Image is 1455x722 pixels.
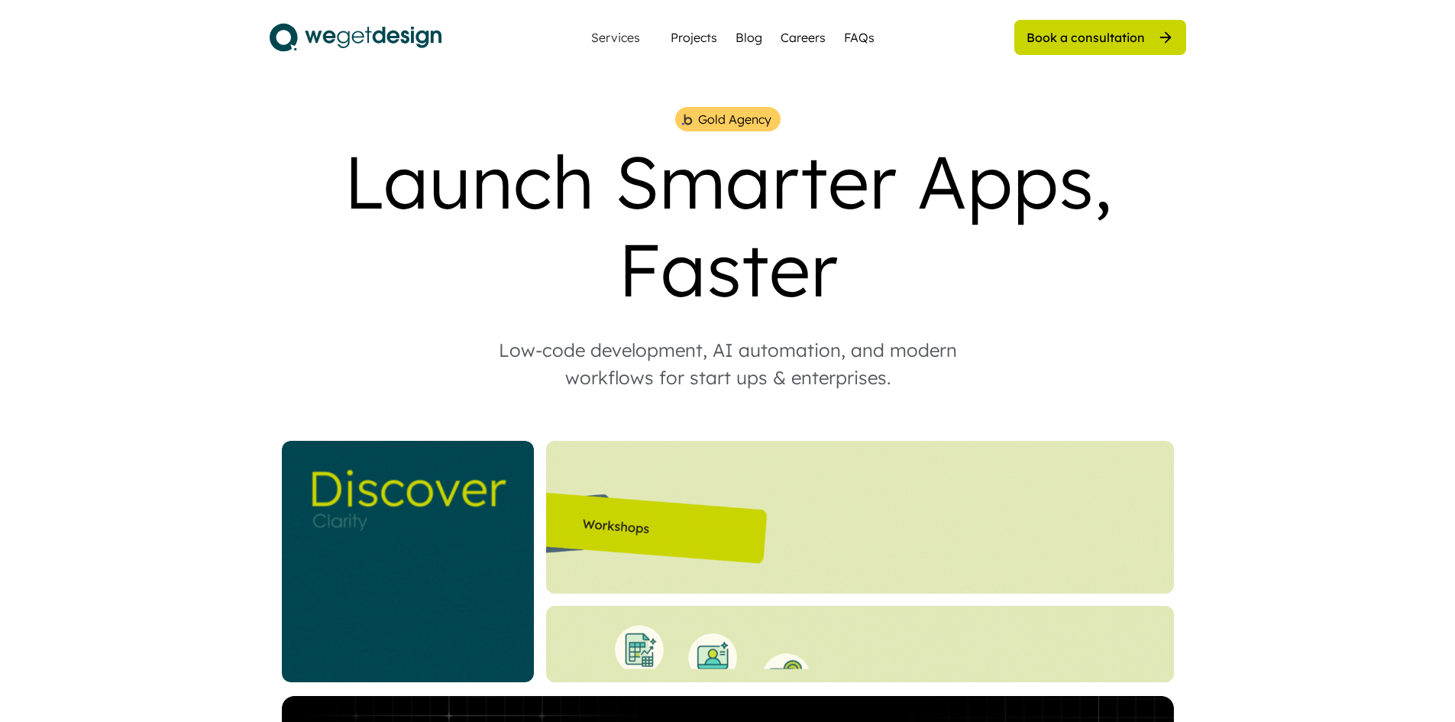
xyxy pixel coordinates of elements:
img: _Website%20Square%20V2%20%282%29.gif [282,441,534,682]
div: Launch Smarter Apps, Faster [270,138,1186,313]
div: Services [585,31,646,44]
div: Low-code development, AI automation, and modern workflows for start ups & enterprises. [468,336,988,391]
a: Careers [781,28,826,47]
img: logo.svg [270,18,441,57]
div: Book a consultation [1027,29,1145,46]
img: bubble%201.png [681,112,694,127]
a: Projects [671,28,717,47]
a: Blog [736,28,762,47]
div: Gold Agency [698,110,771,128]
img: Bottom%20Landing%20%281%29.gif [546,606,1174,682]
a: FAQs [844,28,875,47]
img: Website%20Landing%20%284%29.gif [546,441,1174,594]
